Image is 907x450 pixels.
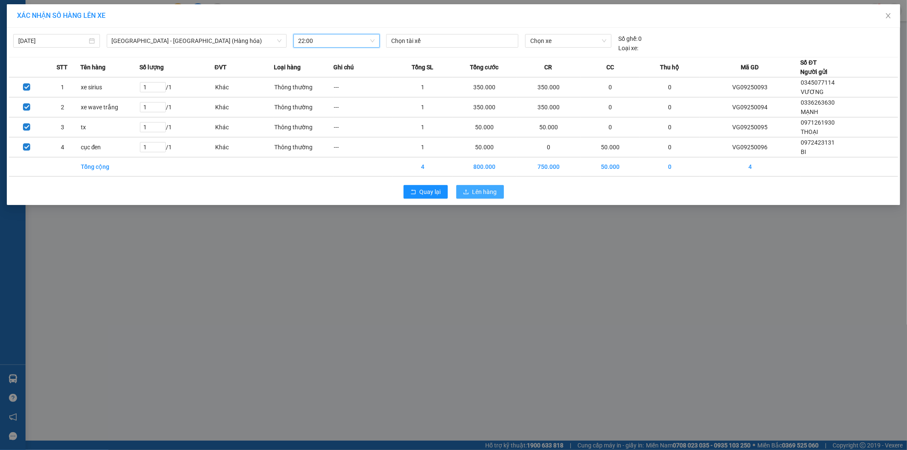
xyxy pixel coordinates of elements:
span: BI [801,148,807,155]
span: Số lượng [139,63,164,72]
span: Tổng cước [470,63,498,72]
td: --- [333,117,393,137]
td: 1 [393,77,452,97]
div: Số ĐT Người gửi [801,58,828,77]
span: 0971261930 [801,119,835,126]
span: 0336263630 [801,99,835,106]
span: Ninh Hòa - Sài Gòn (Hàng hóa) [112,34,281,47]
td: 350.000 [452,97,517,117]
span: rollback [410,189,416,196]
td: 750.000 [517,157,581,177]
td: / 1 [139,97,214,117]
button: rollbackQuay lại [404,185,448,199]
td: Tổng cộng [80,157,140,177]
td: 0 [581,77,640,97]
td: VG09250096 [699,137,801,157]
td: 1 [45,77,80,97]
td: Khác [215,137,274,157]
button: Close [876,4,900,28]
td: 0 [581,117,640,137]
td: 1 [393,117,452,137]
span: CR [545,63,552,72]
td: xe sirius [80,77,140,97]
td: VG09250093 [699,77,801,97]
td: Khác [215,77,274,97]
td: 0 [640,157,699,177]
span: Thu hộ [660,63,679,72]
span: ĐVT [215,63,227,72]
span: MẠNH [801,108,819,115]
td: 2 [45,97,80,117]
td: --- [333,77,393,97]
td: VG09250094 [699,97,801,117]
td: VG09250095 [699,117,801,137]
td: Khác [215,97,274,117]
td: 0 [517,137,581,157]
td: 350.000 [517,97,581,117]
span: XÁC NHẬN SỐ HÀNG LÊN XE [17,11,105,20]
td: --- [333,97,393,117]
td: 0 [640,77,699,97]
td: 350.000 [452,77,517,97]
span: close [885,12,892,19]
td: --- [333,137,393,157]
td: xe wave trắng [80,97,140,117]
span: Quay lại [420,187,441,197]
td: / 1 [139,117,214,137]
span: CC [606,63,614,72]
span: Chọn xe [530,34,606,47]
td: tx [80,117,140,137]
td: 0 [640,97,699,117]
span: Tổng SL [412,63,433,72]
td: 1 [393,137,452,157]
td: 50.000 [581,137,640,157]
td: / 1 [139,77,214,97]
span: Mã GD [741,63,759,72]
td: Khác [215,117,274,137]
div: 0 [618,34,642,43]
td: 4 [393,157,452,177]
td: 50.000 [581,157,640,177]
td: 350.000 [517,77,581,97]
input: 11/09/2025 [18,36,87,46]
span: Tên hàng [80,63,105,72]
td: 0 [581,97,640,117]
span: Ghi chú [333,63,354,72]
span: 0345077114 [801,79,835,86]
td: Thông thường [274,77,333,97]
td: cục đen [80,137,140,157]
td: 4 [45,137,80,157]
span: down [277,38,282,43]
td: 50.000 [517,117,581,137]
span: Loại xe: [618,43,638,53]
td: 1 [393,97,452,117]
span: VƯƠNG [801,88,824,95]
td: Thông thường [274,137,333,157]
span: THOẠI [801,128,819,135]
td: 0 [640,117,699,137]
td: 800.000 [452,157,517,177]
span: Lên hàng [472,187,497,197]
td: Thông thường [274,117,333,137]
span: 22:00 [299,34,375,47]
td: 0 [640,137,699,157]
span: upload [463,189,469,196]
td: / 1 [139,137,214,157]
td: 3 [45,117,80,137]
span: Loại hàng [274,63,301,72]
span: Số ghế: [618,34,637,43]
td: Thông thường [274,97,333,117]
span: STT [57,63,68,72]
td: 50.000 [452,137,517,157]
td: 50.000 [452,117,517,137]
span: 0972423131 [801,139,835,146]
td: 4 [699,157,801,177]
button: uploadLên hàng [456,185,504,199]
